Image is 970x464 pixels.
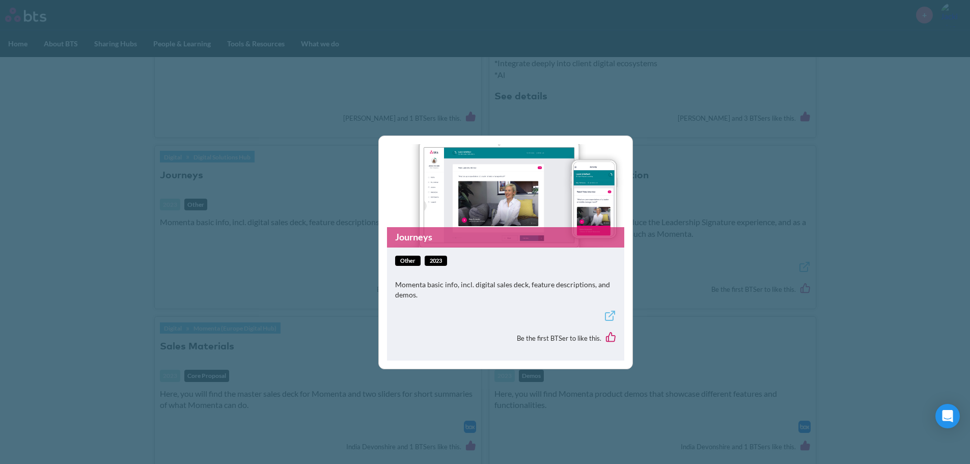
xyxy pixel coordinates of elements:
a: Journeys [387,227,624,247]
span: 2023 [425,256,447,266]
p: Momenta basic info, incl. digital sales deck, feature descriptions, and demos. [395,280,616,299]
div: Open Intercom Messenger [935,404,960,428]
a: External link [604,310,616,324]
span: other [395,256,421,266]
div: Be the first BTSer to like this. [395,324,616,353]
